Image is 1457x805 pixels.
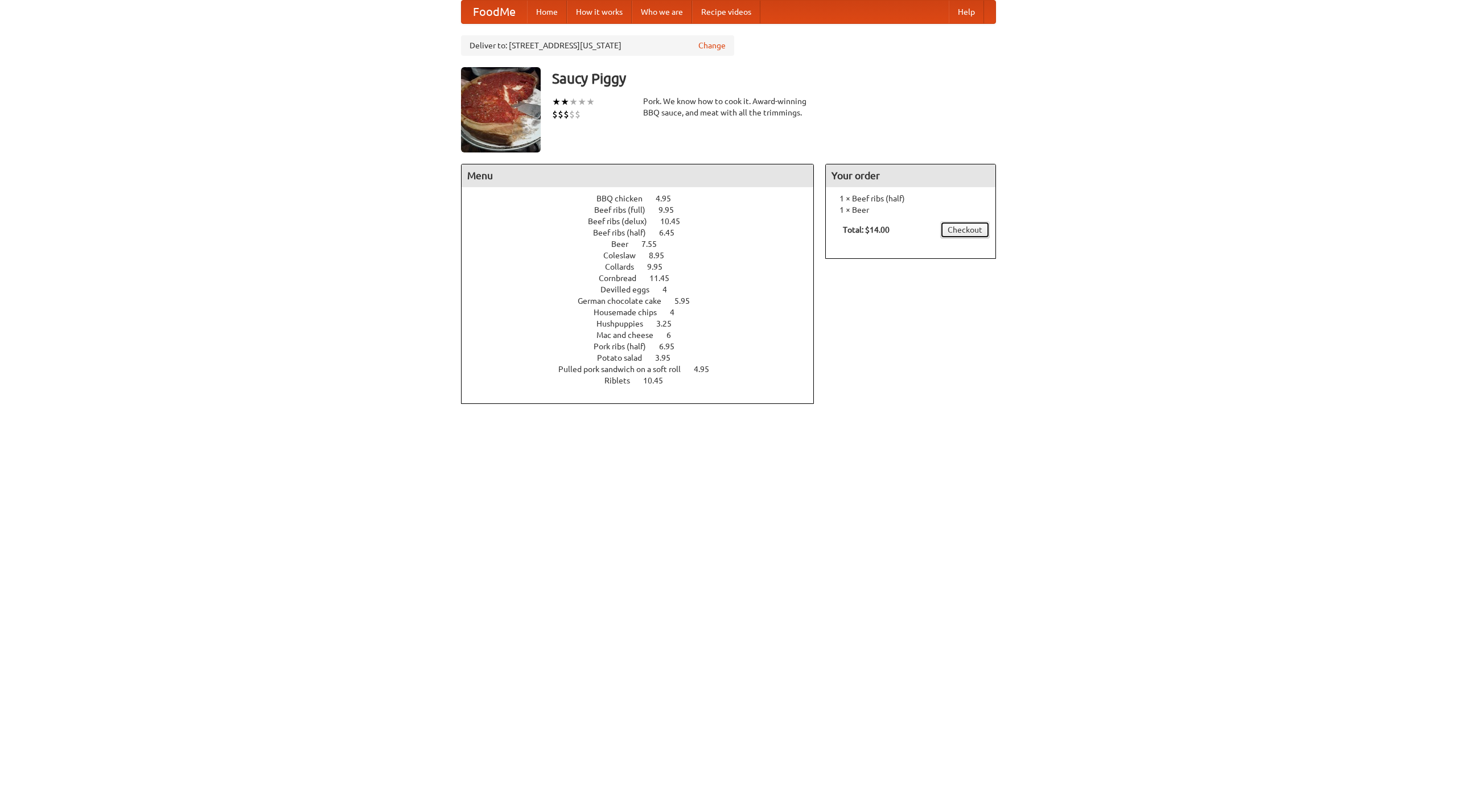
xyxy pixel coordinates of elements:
a: Riblets 10.45 [604,376,684,385]
li: $ [563,108,569,121]
span: Coleslaw [603,251,647,260]
img: angular.jpg [461,67,541,152]
span: 4 [662,285,678,294]
span: Housemade chips [594,308,668,317]
a: Hushpuppies 3.25 [596,319,693,328]
a: Collards 9.95 [605,262,684,271]
a: How it works [567,1,632,23]
span: Cornbread [599,274,648,283]
span: Mac and cheese [596,331,665,340]
a: Who we are [632,1,692,23]
a: Recipe videos [692,1,760,23]
a: Help [949,1,984,23]
b: Total: $14.00 [843,225,890,234]
li: 1 × Beer [832,204,990,216]
a: Beef ribs (full) 9.95 [594,205,695,214]
a: Pork ribs (half) 6.95 [594,342,695,351]
a: Devilled eggs 4 [600,285,688,294]
li: $ [558,108,563,121]
a: Beef ribs (delux) 10.45 [588,217,701,226]
span: Beer [611,240,640,249]
a: BBQ chicken 4.95 [596,194,692,203]
li: $ [569,108,575,121]
a: FoodMe [462,1,527,23]
a: Beef ribs (half) 6.45 [593,228,695,237]
span: 3.25 [656,319,683,328]
h4: Your order [826,164,995,187]
div: Pork. We know how to cook it. Award-winning BBQ sauce, and meat with all the trimmings. [643,96,814,118]
li: ★ [561,96,569,108]
span: Potato salad [597,353,653,362]
a: Checkout [940,221,990,238]
a: Pulled pork sandwich on a soft roll 4.95 [558,365,730,374]
li: ★ [578,96,586,108]
span: 10.45 [660,217,692,226]
span: Pulled pork sandwich on a soft roll [558,365,692,374]
a: Cornbread 11.45 [599,274,690,283]
li: $ [552,108,558,121]
span: 4 [670,308,686,317]
span: Riblets [604,376,641,385]
span: 6 [666,331,682,340]
li: $ [575,108,581,121]
span: 10.45 [643,376,674,385]
span: 7.55 [641,240,668,249]
li: ★ [569,96,578,108]
a: Mac and cheese 6 [596,331,692,340]
a: Home [527,1,567,23]
span: 6.45 [659,228,686,237]
a: Coleslaw 8.95 [603,251,685,260]
a: Potato salad 3.95 [597,353,692,362]
span: German chocolate cake [578,296,673,306]
li: ★ [552,96,561,108]
h3: Saucy Piggy [552,67,996,90]
span: 3.95 [655,353,682,362]
span: 11.45 [649,274,681,283]
span: Beef ribs (delux) [588,217,658,226]
span: Collards [605,262,645,271]
a: Beer 7.55 [611,240,678,249]
span: 9.95 [647,262,674,271]
span: 4.95 [656,194,682,203]
span: 9.95 [658,205,685,214]
a: Housemade chips 4 [594,308,695,317]
span: Beef ribs (half) [593,228,657,237]
span: Beef ribs (full) [594,205,657,214]
a: German chocolate cake 5.95 [578,296,711,306]
div: Deliver to: [STREET_ADDRESS][US_STATE] [461,35,734,56]
li: 1 × Beef ribs (half) [832,193,990,204]
span: Hushpuppies [596,319,655,328]
span: BBQ chicken [596,194,654,203]
span: 4.95 [694,365,721,374]
a: Change [698,40,726,51]
span: 5.95 [674,296,701,306]
span: 6.95 [659,342,686,351]
li: ★ [586,96,595,108]
span: Devilled eggs [600,285,661,294]
span: Pork ribs (half) [594,342,657,351]
span: 8.95 [649,251,676,260]
h4: Menu [462,164,813,187]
